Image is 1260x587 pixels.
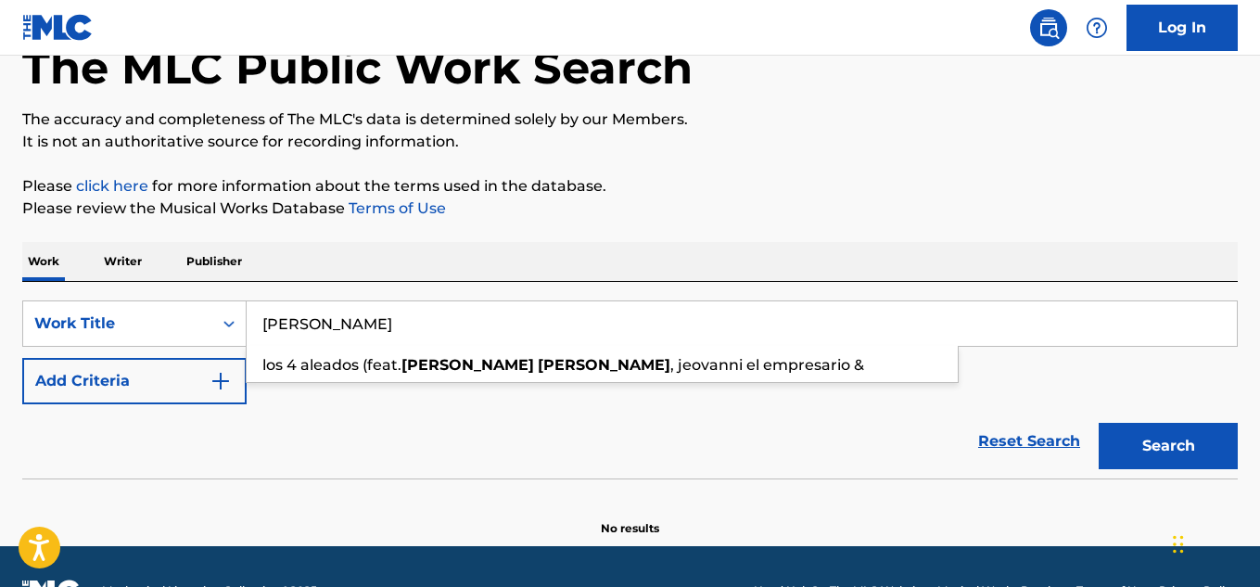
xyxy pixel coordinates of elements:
[1030,9,1067,46] a: Public Search
[22,198,1238,220] p: Please review the Musical Works Database
[1037,17,1060,39] img: search
[34,313,201,335] div: Work Title
[181,242,248,281] p: Publisher
[98,242,147,281] p: Writer
[601,498,659,537] p: No results
[262,356,401,374] span: los 4 aleados (feat.
[210,370,232,392] img: 9d2ae6d4665cec9f34b9.svg
[1099,423,1238,469] button: Search
[22,300,1238,479] form: Search Form
[22,358,247,404] button: Add Criteria
[22,14,94,41] img: MLC Logo
[1078,9,1115,46] div: Help
[1167,498,1260,587] iframe: Chat Widget
[76,177,148,195] a: click here
[969,421,1089,462] a: Reset Search
[401,356,534,374] strong: [PERSON_NAME]
[1173,517,1184,572] div: Drag
[538,356,670,374] strong: [PERSON_NAME]
[22,131,1238,153] p: It is not an authoritative source for recording information.
[22,175,1238,198] p: Please for more information about the terms used in the database.
[345,199,446,217] a: Terms of Use
[1126,5,1238,51] a: Log In
[670,356,864,374] span: , jeovanni el empresario &
[1086,17,1108,39] img: help
[22,40,693,96] h1: The MLC Public Work Search
[22,242,65,281] p: Work
[22,108,1238,131] p: The accuracy and completeness of The MLC's data is determined solely by our Members.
